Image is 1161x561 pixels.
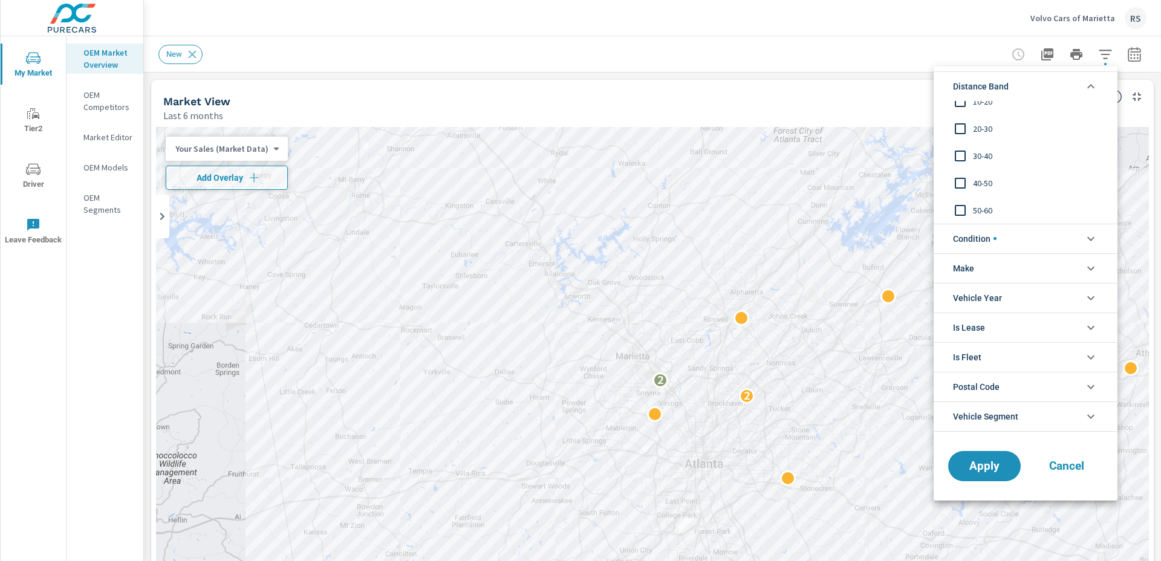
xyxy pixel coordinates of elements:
[953,402,1018,431] span: Vehicle Segment
[953,372,1000,401] span: Postal Code
[934,196,1115,224] div: 50-60
[953,343,981,372] span: Is Fleet
[973,176,1105,190] span: 40-50
[953,224,997,253] span: Condition
[973,203,1105,218] span: 50-60
[1030,451,1103,481] button: Cancel
[934,142,1115,169] div: 30-40
[960,461,1009,472] span: Apply
[953,72,1009,101] span: Distance Band
[973,149,1105,163] span: 30-40
[934,66,1117,436] ul: filter options
[934,88,1115,115] div: 10-20
[973,94,1105,109] span: 10-20
[953,284,1002,313] span: Vehicle Year
[934,115,1115,142] div: 20-30
[953,313,985,342] span: Is Lease
[973,122,1105,136] span: 20-30
[1042,461,1091,472] span: Cancel
[934,169,1115,196] div: 40-50
[948,451,1021,481] button: Apply
[953,254,974,283] span: Make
